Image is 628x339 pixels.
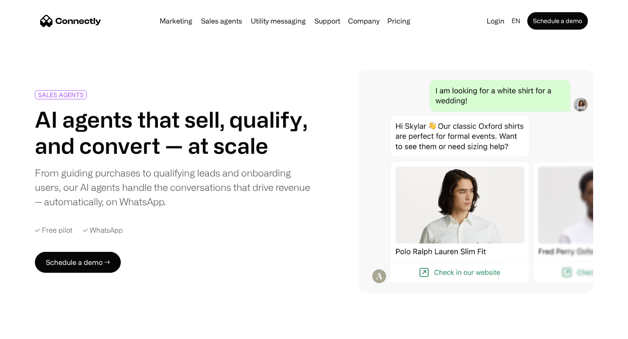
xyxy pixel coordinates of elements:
[17,324,52,336] ul: Language list
[247,17,309,24] a: Utility messaging
[35,166,311,209] div: From guiding purchases to qualifying leads and onboarding users, our AI agents handle the convers...
[156,17,196,24] a: Marketing
[311,17,344,24] a: Support
[508,15,526,27] div: en
[384,17,414,24] a: Pricing
[35,226,72,234] div: ✓ Free pilot
[9,323,52,336] aside: Language selected: English
[345,15,382,27] div: Company
[83,226,123,234] div: ✓ WhatsApp
[483,15,508,27] a: Login
[348,15,379,27] div: Company
[512,15,520,27] div: en
[198,17,246,24] a: Sales agents
[40,14,101,27] a: home
[35,252,121,273] a: Schedule a demo →
[527,12,588,30] a: Schedule a demo
[38,92,84,98] div: SALES AGENTS
[35,106,311,159] h1: AI agents that sell, qualify, and convert — at scale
